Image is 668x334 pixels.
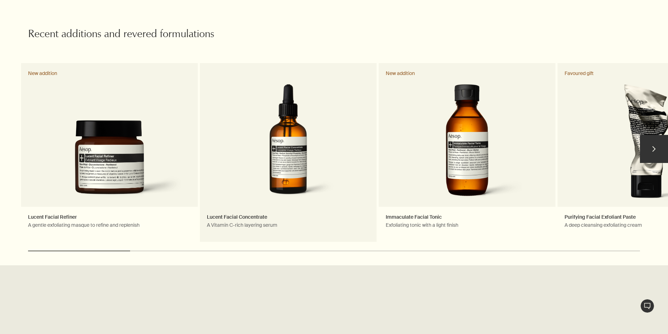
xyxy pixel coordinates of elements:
[200,63,377,242] a: Lucent Facial ConcentrateA Vitamin C-rich layering serumLucent Facial Concentrate in an amber gla...
[21,63,198,242] a: Lucent Facial RefinerA gentle exfoliating masque to refine and replenishLucent Facial Refiner in ...
[640,135,668,163] button: next slide
[28,318,640,332] h2: Formulations to support most skin types or concerns
[379,63,555,242] a: Immaculate Facial TonicExfoliating tonic with a light finishImmaculate Facial Tonic in amber glas...
[28,28,223,42] h2: Recent additions and revered formulations
[640,299,654,313] button: Live Assistance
